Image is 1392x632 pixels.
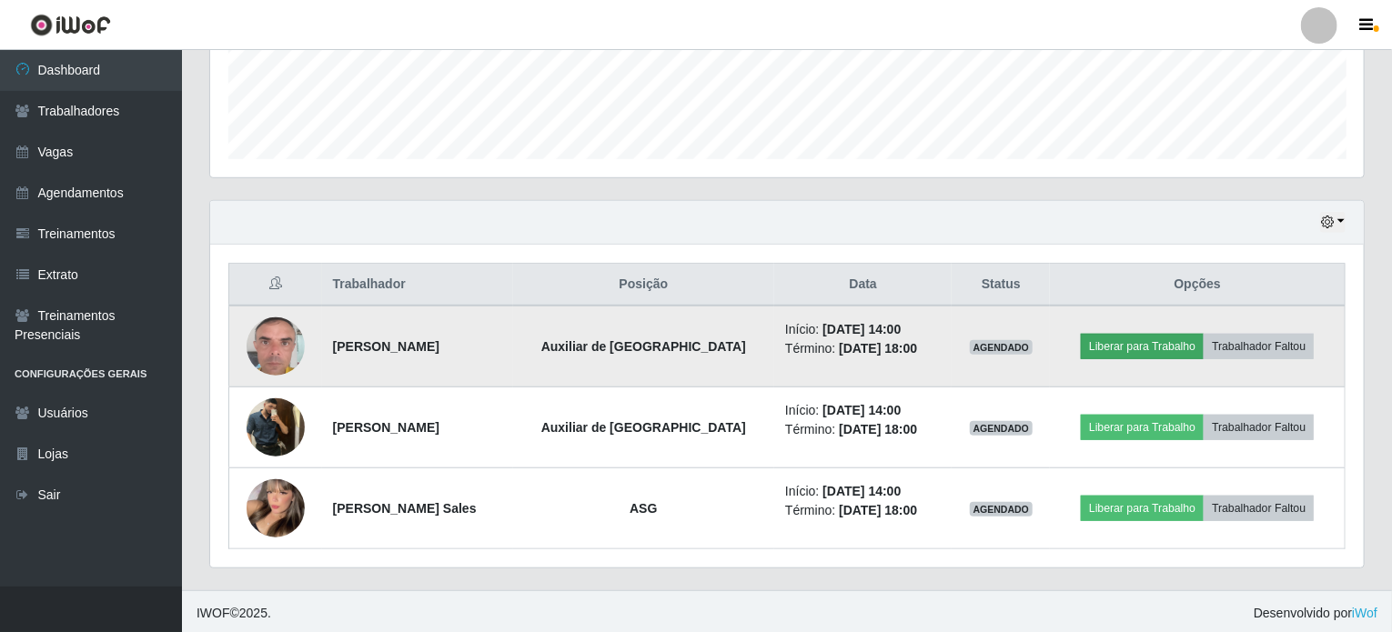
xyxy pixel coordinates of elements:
[247,295,305,398] img: 1707834937806.jpeg
[197,606,230,620] span: IWOF
[785,339,941,358] li: Término:
[513,264,774,306] th: Posição
[333,339,439,354] strong: [PERSON_NAME]
[839,422,917,436] time: [DATE] 18:00
[541,420,746,435] strong: Auxiliar de [GEOGRAPHIC_DATA]
[785,320,941,339] li: Início:
[1204,415,1314,440] button: Trabalhador Faltou
[247,468,305,548] img: 1752756921028.jpeg
[30,14,111,36] img: CoreUI Logo
[839,341,917,356] time: [DATE] 18:00
[970,421,1034,436] span: AGENDADO
[822,322,901,336] time: [DATE] 14:00
[1081,334,1204,359] button: Liberar para Trabalho
[333,501,477,516] strong: [PERSON_NAME] Sales
[822,403,901,417] time: [DATE] 14:00
[970,340,1034,355] span: AGENDADO
[1050,264,1345,306] th: Opções
[333,420,439,435] strong: [PERSON_NAME]
[839,503,917,517] time: [DATE] 18:00
[822,484,901,498] time: [DATE] 14:00
[1204,334,1314,359] button: Trabalhador Faltou
[1254,604,1377,623] span: Desenvolvido por
[197,604,271,623] span: © 2025 .
[541,339,746,354] strong: Auxiliar de [GEOGRAPHIC_DATA]
[1352,606,1377,620] a: iWof
[322,264,513,306] th: Trabalhador
[1081,496,1204,521] button: Liberar para Trabalho
[630,501,657,516] strong: ASG
[247,388,305,466] img: 1745620439120.jpeg
[774,264,952,306] th: Data
[1204,496,1314,521] button: Trabalhador Faltou
[785,482,941,501] li: Início:
[785,401,941,420] li: Início:
[1081,415,1204,440] button: Liberar para Trabalho
[970,502,1034,517] span: AGENDADO
[785,501,941,520] li: Término:
[785,420,941,439] li: Término:
[952,264,1050,306] th: Status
